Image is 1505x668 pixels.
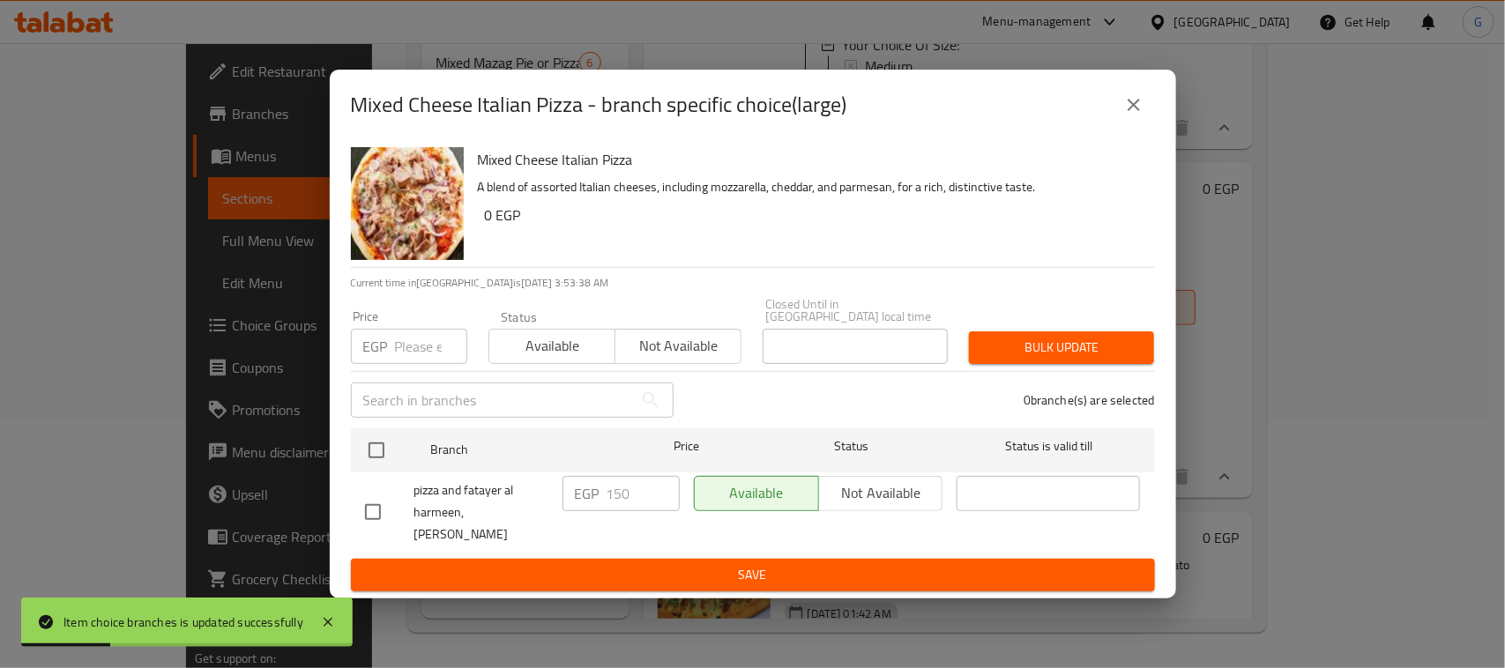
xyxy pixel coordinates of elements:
[395,329,467,364] input: Please enter price
[351,147,464,260] img: Mixed Cheese Italian Pizza
[351,275,1155,291] p: Current time in [GEOGRAPHIC_DATA] is [DATE] 3:53:38 AM
[351,559,1155,591] button: Save
[607,476,680,511] input: Please enter price
[969,331,1154,364] button: Bulk update
[365,564,1141,586] span: Save
[414,479,548,546] span: pizza and fatayer al harmeen, [PERSON_NAME]
[1024,391,1155,409] p: 0 branche(s) are selected
[575,483,600,504] p: EGP
[615,329,741,364] button: Not available
[488,329,615,364] button: Available
[496,333,608,359] span: Available
[63,612,303,632] div: Item choice branches is updated successfully
[622,333,734,359] span: Not available
[363,336,388,357] p: EGP
[351,382,633,418] input: Search in branches
[1113,84,1155,126] button: close
[351,91,847,119] h2: Mixed Cheese Italian Pizza - branch specific choice(large)
[485,203,1141,227] h6: 0 EGP
[759,435,942,457] span: Status
[430,439,614,461] span: Branch
[478,147,1141,172] h6: Mixed Cheese Italian Pizza
[957,435,1140,457] span: Status is valid till
[628,435,745,457] span: Price
[478,176,1141,198] p: A blend of assorted Italian cheeses, including mozzarella, cheddar, and parmesan, for a rich, dis...
[983,337,1140,359] span: Bulk update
